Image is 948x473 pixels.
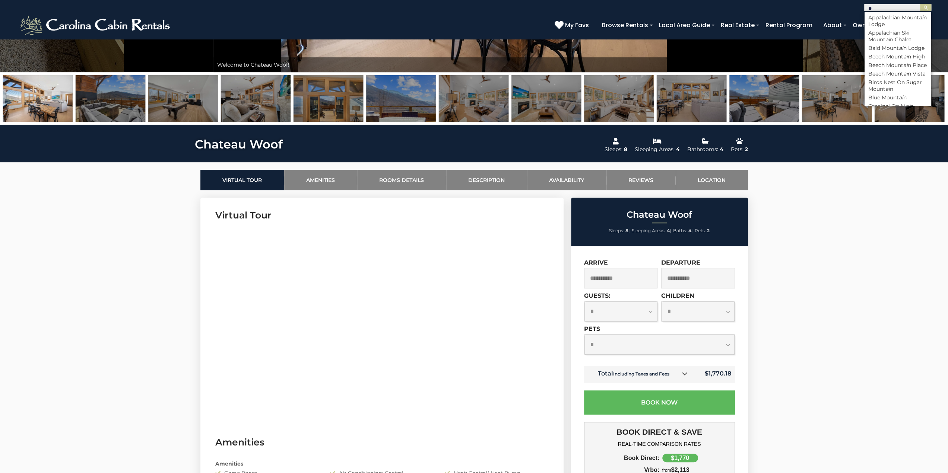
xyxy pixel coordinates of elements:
[673,226,693,236] li: |
[899,45,903,51] em: ai
[906,103,910,109] em: ai
[662,454,698,462] div: $1,770
[584,75,654,122] img: 167987683
[573,210,746,220] h2: Chateau Woof
[565,20,589,30] span: My Favs
[210,460,554,467] div: Amenities
[76,75,145,122] img: 167987727
[865,94,931,101] li: Blue Mount n
[657,75,726,122] img: 167987681
[717,19,758,32] a: Real Estate
[903,62,908,68] em: ai
[598,19,652,32] a: Browse Rentals
[819,19,846,32] a: About
[865,62,931,68] li: Beech Mount n Place
[213,57,735,72] div: Welcome to Chateau Woof!
[729,75,799,122] img: 167987719
[584,292,610,299] label: Guests:
[3,75,73,122] img: 167987680
[865,103,931,109] li: Cardinal On M n
[511,75,581,122] img: 167987684
[632,226,671,236] li: |
[903,70,908,77] em: ai
[19,14,173,36] img: White-1-2.png
[676,170,748,190] a: Location
[584,259,608,266] label: Arrive
[625,228,628,233] strong: 8
[655,19,714,32] a: Local Area Guide
[667,228,670,233] strong: 4
[590,441,729,447] h4: REAL-TIME COMPARISON RATES
[693,366,735,383] td: $1,770.18
[439,75,508,122] img: 167987685
[903,53,908,60] em: ai
[221,75,291,122] img: 167987682
[865,79,931,92] li: Birds Nest On Sugar Mount n
[865,45,931,51] li: Bald Mount n Lodge
[215,436,549,449] h3: Amenities
[802,75,872,122] img: 167987686
[366,75,436,122] img: 167987738
[865,53,931,60] li: Beech Mount n High
[707,228,710,233] strong: 2
[849,19,893,32] a: Owner Login
[609,228,624,233] span: Sleeps:
[606,170,676,190] a: Reviews
[688,228,691,233] strong: 4
[555,20,591,30] a: My Favs
[673,228,687,233] span: Baths:
[148,75,218,122] img: 167987704
[885,86,890,92] em: ai
[661,259,700,266] label: Departure
[527,170,606,190] a: Availability
[294,75,363,122] img: 167987715
[284,170,357,190] a: Amenities
[590,428,729,437] h3: BOOK DIRECT & SAVE
[899,94,903,101] em: ai
[446,170,527,190] a: Description
[215,209,549,222] h3: Virtual Tour
[584,366,693,383] td: Total
[590,455,660,461] div: Book Direct:
[632,228,666,233] span: Sleeping Areas:
[919,14,923,21] em: ai
[584,390,735,415] button: Book Now
[662,468,671,473] span: from
[885,36,890,43] em: ai
[200,170,284,190] a: Virtual Tour
[865,14,931,28] li: Appalachian Mount n Lodge
[613,371,669,377] small: Including Taxes and Fees
[762,19,816,32] a: Rental Program
[584,325,600,332] label: Pets
[865,70,931,77] li: Beech Mount n Vista
[695,228,706,233] span: Pets:
[609,226,630,236] li: |
[865,29,931,43] li: Appalachian Ski Mount n Chalet
[357,170,446,190] a: Rooms Details
[661,292,694,299] label: Children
